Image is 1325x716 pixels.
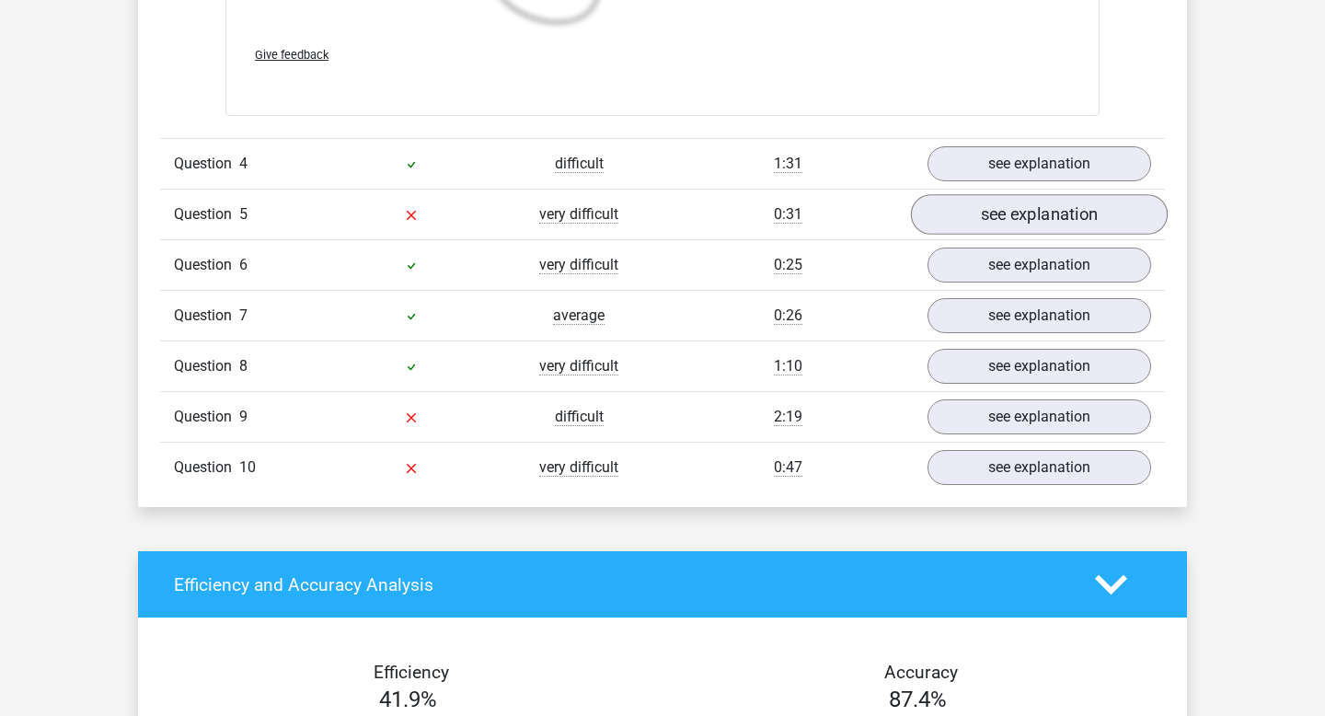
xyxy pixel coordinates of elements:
a: see explanation [927,146,1151,181]
span: 4 [239,155,248,172]
span: 0:31 [774,205,802,224]
a: see explanation [927,399,1151,434]
span: difficult [555,155,604,173]
span: 2:19 [774,408,802,426]
span: 10 [239,458,256,476]
span: very difficult [539,458,618,477]
span: difficult [555,408,604,426]
a: see explanation [927,450,1151,485]
h4: Efficiency [174,662,649,683]
span: 7 [239,306,248,324]
span: 8 [239,357,248,375]
span: 0:26 [774,306,802,325]
span: 87.4% [889,687,947,712]
span: very difficult [539,205,618,224]
span: very difficult [539,357,618,375]
a: see explanation [927,349,1151,384]
span: 9 [239,408,248,425]
h4: Efficiency and Accuracy Analysis [174,574,1067,595]
a: see explanation [927,248,1151,283]
span: average [553,306,605,325]
span: Question [174,305,239,327]
span: 1:10 [774,357,802,375]
a: see explanation [927,298,1151,333]
span: Question [174,406,239,428]
span: 41.9% [379,687,437,712]
span: Question [174,153,239,175]
span: 0:47 [774,458,802,477]
span: very difficult [539,256,618,274]
h4: Accuracy [684,662,1158,683]
span: 1:31 [774,155,802,173]
span: 6 [239,256,248,273]
span: Question [174,254,239,276]
span: Question [174,456,239,479]
span: 5 [239,205,248,223]
span: Question [174,203,239,225]
span: Question [174,355,239,377]
a: see explanation [911,194,1168,235]
span: Give feedback [255,48,328,62]
span: 0:25 [774,256,802,274]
